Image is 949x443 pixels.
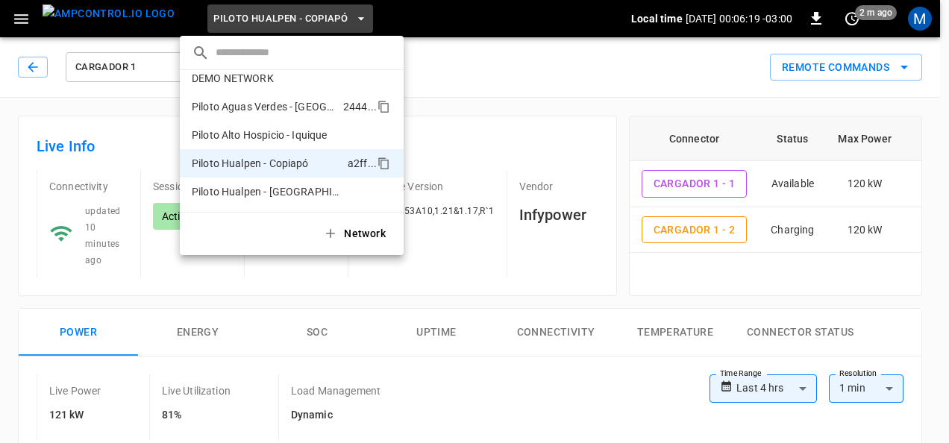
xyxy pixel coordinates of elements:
[376,154,392,172] div: copy
[192,128,339,142] p: Piloto Alto Hospicio - Iquique
[192,156,342,171] p: Piloto Hualpen - Copiapó
[376,98,392,116] div: copy
[192,99,337,114] p: Piloto Aguas Verdes - [GEOGRAPHIC_DATA]
[314,219,398,249] button: Network
[192,184,339,199] p: Piloto Hualpen - [GEOGRAPHIC_DATA]
[192,71,337,86] p: DEMO NETWORK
